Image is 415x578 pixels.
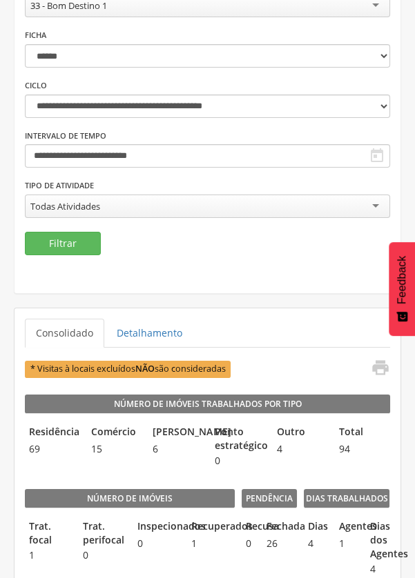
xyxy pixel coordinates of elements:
[187,537,234,550] span: 1
[25,425,80,441] legend: Residência
[242,519,255,535] legend: Recusa
[87,442,142,456] span: 15
[106,319,193,348] a: Detalhamento
[365,519,389,561] legend: Dias dos Agentes
[335,442,390,456] span: 94
[335,425,390,441] legend: Total
[135,363,155,375] b: NÃO
[262,519,276,535] legend: Fechada
[79,519,126,547] legend: Trat. perifocal
[25,489,235,508] legend: Número de imóveis
[304,489,390,508] legend: Dias Trabalhados
[133,537,180,550] span: 0
[25,30,46,41] label: Ficha
[25,519,72,547] legend: Trat. focal
[304,537,328,550] span: 4
[79,548,126,562] span: 0
[369,148,385,164] i: 
[362,358,389,381] a: 
[25,80,47,91] label: Ciclo
[242,537,255,550] span: 0
[365,562,389,576] span: 4
[389,242,415,336] button: Feedback - Mostrar pesquisa
[187,519,234,535] legend: Recuperados
[211,454,266,468] span: 0
[25,361,231,378] span: * Visitas à locais excluídos são consideradas
[148,425,204,441] legend: [PERSON_NAME]
[133,519,180,535] legend: Inspecionados
[396,256,408,304] span: Feedback
[211,425,266,452] legend: Ponto estratégico
[273,425,328,441] legend: Outro
[370,358,389,377] i: 
[25,442,80,456] span: 69
[25,232,101,255] button: Filtrar
[25,319,104,348] a: Consolidado
[242,489,297,508] legend: Pendência
[30,200,100,212] div: Todas Atividades
[25,395,390,414] legend: Número de Imóveis Trabalhados por Tipo
[25,130,106,141] label: Intervalo de Tempo
[262,537,276,550] span: 26
[25,180,94,191] label: Tipo de Atividade
[273,442,328,456] span: 4
[148,442,204,456] span: 6
[25,548,72,562] span: 1
[335,519,359,535] legend: Agentes
[304,519,328,535] legend: Dias
[335,537,359,550] span: 1
[87,425,142,441] legend: Comércio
